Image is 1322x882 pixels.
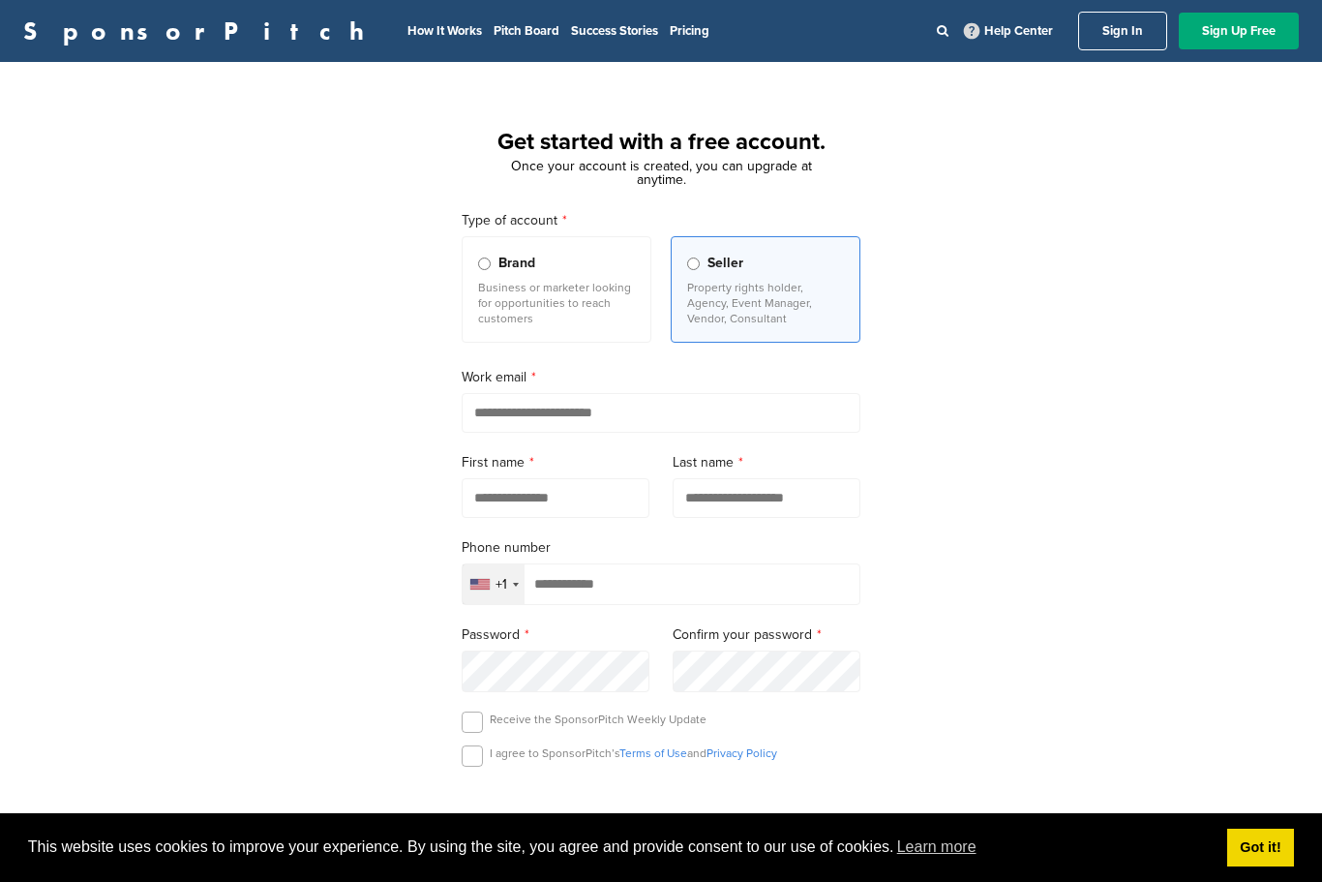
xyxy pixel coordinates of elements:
[511,158,812,188] span: Once your account is created, you can upgrade at anytime.
[462,210,860,231] label: Type of account
[1227,829,1294,867] a: dismiss cookie message
[498,253,535,274] span: Brand
[462,537,860,559] label: Phone number
[28,833,1212,862] span: This website uses cookies to improve your experience. By using the site, you agree and provide co...
[894,833,979,862] a: learn more about cookies
[619,746,687,760] a: Terms of Use
[478,280,635,326] p: Business or marketer looking for opportunities to reach customers
[494,23,559,39] a: Pitch Board
[1078,12,1167,50] a: Sign In
[496,578,507,592] div: +1
[1179,13,1299,49] a: Sign Up Free
[673,452,860,473] label: Last name
[707,253,743,274] span: Seller
[462,624,649,646] label: Password
[571,23,658,39] a: Success Stories
[687,258,700,270] input: Seller Property rights holder, Agency, Event Manager, Vendor, Consultant
[673,624,860,646] label: Confirm your password
[551,789,771,846] iframe: reCAPTCHA
[462,367,860,388] label: Work email
[438,125,884,160] h1: Get started with a free account.
[670,23,709,39] a: Pricing
[490,712,706,727] p: Receive the SponsorPitch Weekly Update
[462,452,649,473] label: First name
[706,746,777,760] a: Privacy Policy
[23,18,376,44] a: SponsorPitch
[490,745,777,761] p: I agree to SponsorPitch’s and
[407,23,482,39] a: How It Works
[960,19,1057,43] a: Help Center
[687,280,844,326] p: Property rights holder, Agency, Event Manager, Vendor, Consultant
[478,258,491,270] input: Brand Business or marketer looking for opportunities to reach customers
[463,564,525,604] div: Selected country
